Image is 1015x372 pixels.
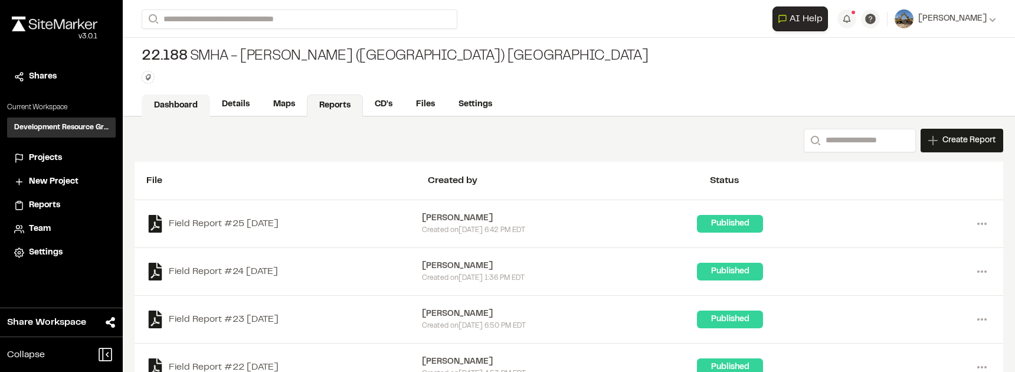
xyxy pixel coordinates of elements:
button: Edit Tags [142,71,155,84]
div: Published [697,215,763,233]
span: New Project [29,175,78,188]
span: AI Help [790,12,823,26]
button: [PERSON_NAME] [895,9,996,28]
a: Field Report #25 [DATE] [146,215,422,233]
a: Reports [307,94,363,117]
span: Share Workspace [7,315,86,329]
img: rebrand.png [12,17,97,31]
div: Published [697,263,763,280]
a: CD's [363,93,404,116]
a: Field Report #24 [DATE] [146,263,422,280]
div: Created by [428,174,709,188]
div: SMHa - [PERSON_NAME] ([GEOGRAPHIC_DATA]) [GEOGRAPHIC_DATA] [142,47,649,66]
a: Team [14,223,109,236]
a: Details [210,93,261,116]
div: Oh geez...please don't... [12,31,97,42]
a: Dashboard [142,94,210,117]
a: Reports [14,199,109,212]
a: New Project [14,175,109,188]
div: [PERSON_NAME] [422,355,698,368]
a: Maps [261,93,307,116]
button: Search [804,129,825,152]
span: Projects [29,152,62,165]
button: Search [142,9,163,29]
div: [PERSON_NAME] [422,308,698,321]
span: Reports [29,199,60,212]
a: Settings [447,93,504,116]
a: Projects [14,152,109,165]
p: Current Workspace [7,102,116,113]
div: [PERSON_NAME] [422,260,698,273]
a: Field Report #23 [DATE] [146,311,422,328]
span: Team [29,223,51,236]
a: Shares [14,70,109,83]
button: Open AI Assistant [772,6,828,31]
span: [PERSON_NAME] [918,12,987,25]
span: Create Report [942,134,996,147]
div: Published [697,311,763,328]
span: 22.188 [142,47,188,66]
span: Settings [29,246,63,259]
div: Created on [DATE] 6:42 PM EDT [422,225,698,236]
div: [PERSON_NAME] [422,212,698,225]
div: Created on [DATE] 1:36 PM EDT [422,273,698,283]
span: Shares [29,70,57,83]
span: Collapse [7,348,45,362]
h3: Development Resource Group [14,122,109,133]
img: User [895,9,914,28]
div: Open AI Assistant [772,6,833,31]
a: Files [404,93,447,116]
a: Settings [14,246,109,259]
div: Created on [DATE] 6:50 PM EDT [422,321,698,331]
div: Status [710,174,991,188]
div: File [146,174,428,188]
